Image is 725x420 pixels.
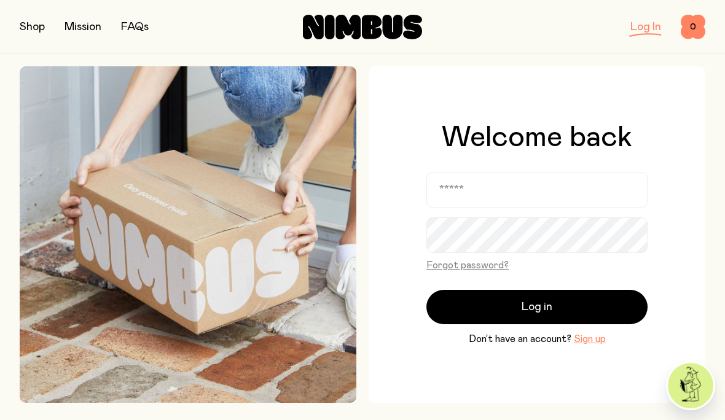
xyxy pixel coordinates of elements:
[426,258,509,273] button: Forgot password?
[65,21,101,33] a: Mission
[668,363,713,408] img: agent
[442,123,632,152] h1: Welcome back
[121,21,149,33] a: FAQs
[522,298,552,316] span: Log in
[630,21,661,33] a: Log In
[681,15,705,39] button: 0
[574,332,606,346] button: Sign up
[426,290,648,324] button: Log in
[469,332,571,346] span: Don’t have an account?
[20,66,356,403] img: Picking up Nimbus mailer from doorstep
